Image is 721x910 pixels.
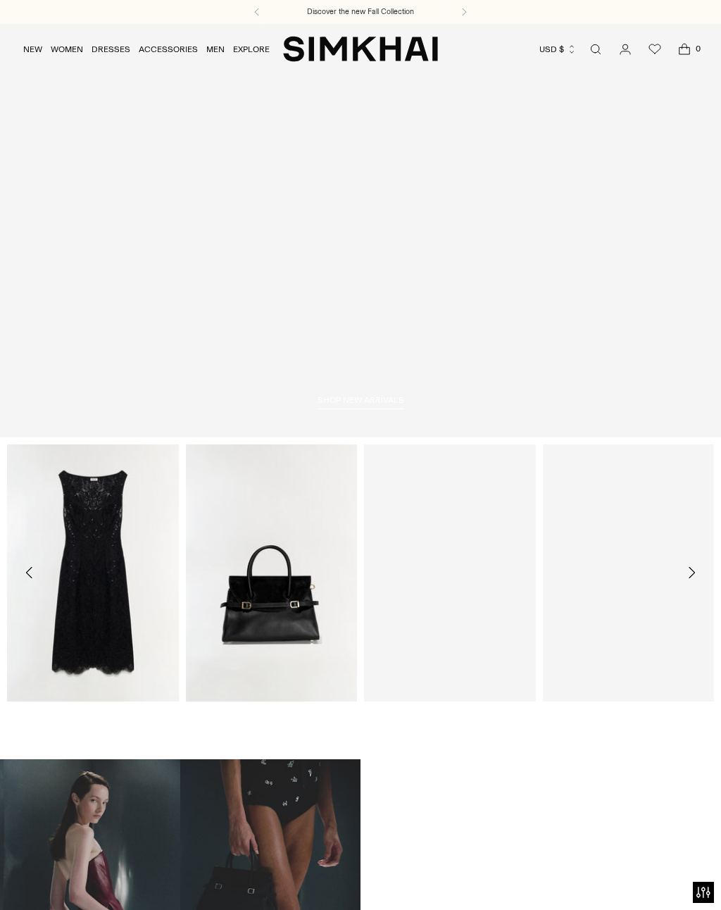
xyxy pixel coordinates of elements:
a: WOMEN [51,34,83,65]
a: MEN [206,34,225,65]
span: 0 [691,42,704,55]
button: USD $ [539,34,577,65]
a: NEW [23,34,42,65]
a: SIMKHAI [283,35,438,63]
a: shop new arrivals [318,395,404,409]
button: Move to next carousel slide [676,557,707,588]
span: shop new arrivals [318,395,404,405]
a: DRESSES [92,34,130,65]
a: EXPLORE [233,34,270,65]
a: ACCESSORIES [139,34,198,65]
button: Move to previous carousel slide [14,557,45,588]
a: Go to the account page [611,35,639,63]
a: Discover the new Fall Collection [307,6,414,18]
a: Wishlist [641,35,669,63]
a: Open search modal [582,35,610,63]
a: Open cart modal [670,35,698,63]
